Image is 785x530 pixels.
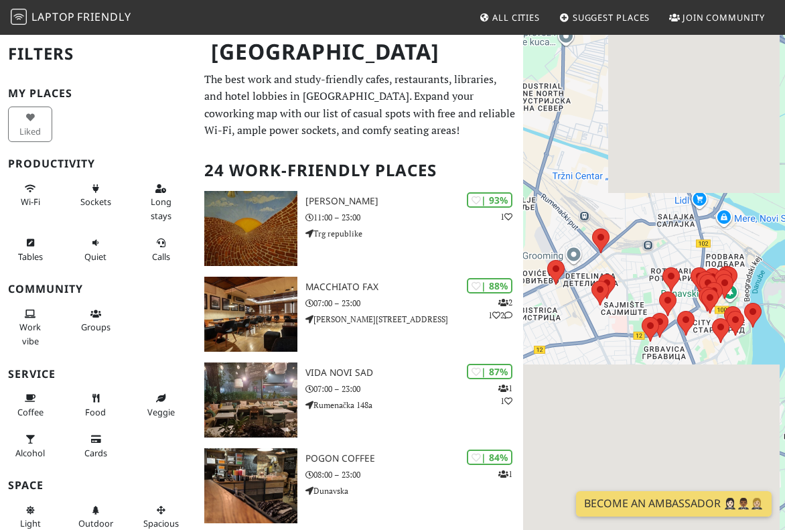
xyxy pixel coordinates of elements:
[21,196,40,208] span: Stable Wi-Fi
[8,368,188,381] h3: Service
[8,479,188,492] h3: Space
[8,178,52,213] button: Wi-Fi
[204,191,297,266] img: Kafka
[467,192,512,208] div: | 93%
[305,484,524,497] p: Dunavska
[11,9,27,25] img: LaptopFriendly
[20,517,41,529] span: Natural light
[305,227,524,240] p: Trg republike
[204,448,297,523] img: Pogon Coffee
[81,321,111,333] span: Group tables
[11,6,131,29] a: LaptopFriendly LaptopFriendly
[204,71,515,139] p: The best work and study-friendly cafes, restaurants, libraries, and hotel lobbies in [GEOGRAPHIC_...
[84,251,106,263] span: Quiet
[492,11,540,23] span: All Cities
[8,428,52,464] button: Alcohol
[576,491,772,517] a: Become an Ambassador 🤵🏻‍♀️🤵🏾‍♂️🤵🏼‍♀️
[467,450,512,465] div: | 84%
[554,5,656,29] a: Suggest Places
[74,428,118,464] button: Cards
[488,296,512,322] p: 2 1 2
[18,251,43,263] span: Work-friendly tables
[467,364,512,379] div: | 87%
[305,399,524,411] p: Rumenačka 148a
[500,210,512,223] p: 1
[498,468,512,480] p: 1
[74,303,118,338] button: Groups
[139,178,183,226] button: Long stays
[204,362,297,438] img: Vida Novi Sad
[305,196,524,207] h3: [PERSON_NAME]
[196,191,523,266] a: Kafka | 93% 1 [PERSON_NAME] 11:00 – 23:00 Trg republike
[474,5,545,29] a: All Cities
[139,232,183,267] button: Calls
[196,448,523,523] a: Pogon Coffee | 84% 1 Pogon Coffee 08:00 – 23:00 Dunavska
[147,406,175,418] span: Veggie
[139,387,183,423] button: Veggie
[78,517,113,529] span: Outdoor area
[8,87,188,100] h3: My Places
[8,303,52,352] button: Work vibe
[31,9,75,24] span: Laptop
[498,382,512,407] p: 1 1
[305,367,524,379] h3: Vida Novi Sad
[15,447,45,459] span: Alcohol
[74,387,118,423] button: Food
[151,196,171,221] span: Long stays
[80,196,111,208] span: Power sockets
[573,11,650,23] span: Suggest Places
[305,211,524,224] p: 11:00 – 23:00
[8,34,188,74] h2: Filters
[8,387,52,423] button: Coffee
[305,383,524,395] p: 07:00 – 23:00
[8,157,188,170] h3: Productivity
[305,453,524,464] h3: Pogon Coffee
[200,34,520,70] h1: [GEOGRAPHIC_DATA]
[77,9,131,24] span: Friendly
[467,278,512,293] div: | 88%
[305,313,524,326] p: [PERSON_NAME][STREET_ADDRESS]
[196,362,523,438] a: Vida Novi Sad | 87% 11 Vida Novi Sad 07:00 – 23:00 Rumenačka 148a
[85,406,106,418] span: Food
[305,297,524,310] p: 07:00 – 23:00
[664,5,770,29] a: Join Community
[196,277,523,352] a: Macchiato Fax | 88% 212 Macchiato Fax 07:00 – 23:00 [PERSON_NAME][STREET_ADDRESS]
[683,11,765,23] span: Join Community
[8,232,52,267] button: Tables
[204,277,297,352] img: Macchiato Fax
[74,178,118,213] button: Sockets
[143,517,179,529] span: Spacious
[152,251,170,263] span: Video/audio calls
[305,281,524,293] h3: Macchiato Fax
[8,283,188,295] h3: Community
[19,321,41,346] span: People working
[17,406,44,418] span: Coffee
[204,150,515,191] h2: 24 Work-Friendly Places
[84,447,107,459] span: Credit cards
[305,468,524,481] p: 08:00 – 23:00
[74,232,118,267] button: Quiet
